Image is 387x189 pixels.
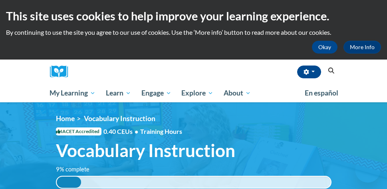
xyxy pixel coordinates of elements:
span: Explore [181,88,213,98]
label: 9% complete [56,165,102,174]
span: Vocabulary Instruction [84,114,155,123]
a: Explore [176,84,218,102]
p: By continuing to use the site you agree to our use of cookies. Use the ‘More info’ button to read... [6,28,381,37]
img: Logo brand [50,66,74,78]
span: My Learning [50,88,95,98]
span: 0.40 CEUs [103,127,140,136]
span: Engage [141,88,171,98]
span: Training Hours [140,127,182,135]
div: 9% complete [57,177,81,188]
iframe: Button to launch messaging window [355,157,381,183]
button: Okay [312,41,337,54]
span: Learn [106,88,131,98]
a: En español [300,85,343,101]
span: • [135,127,138,135]
a: More Info [343,41,381,54]
span: About [224,88,251,98]
a: Learn [101,84,136,102]
div: Main menu [44,84,343,102]
span: Vocabulary Instruction [56,140,235,161]
button: Search [325,66,337,76]
a: Home [56,114,75,123]
a: Cox Campus [50,66,74,78]
a: About [218,84,256,102]
a: My Learning [45,84,101,102]
a: Engage [136,84,177,102]
h2: This site uses cookies to help improve your learning experience. [6,8,381,24]
span: En español [305,89,338,97]
button: Account Settings [297,66,321,78]
span: IACET Accredited [56,127,101,135]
